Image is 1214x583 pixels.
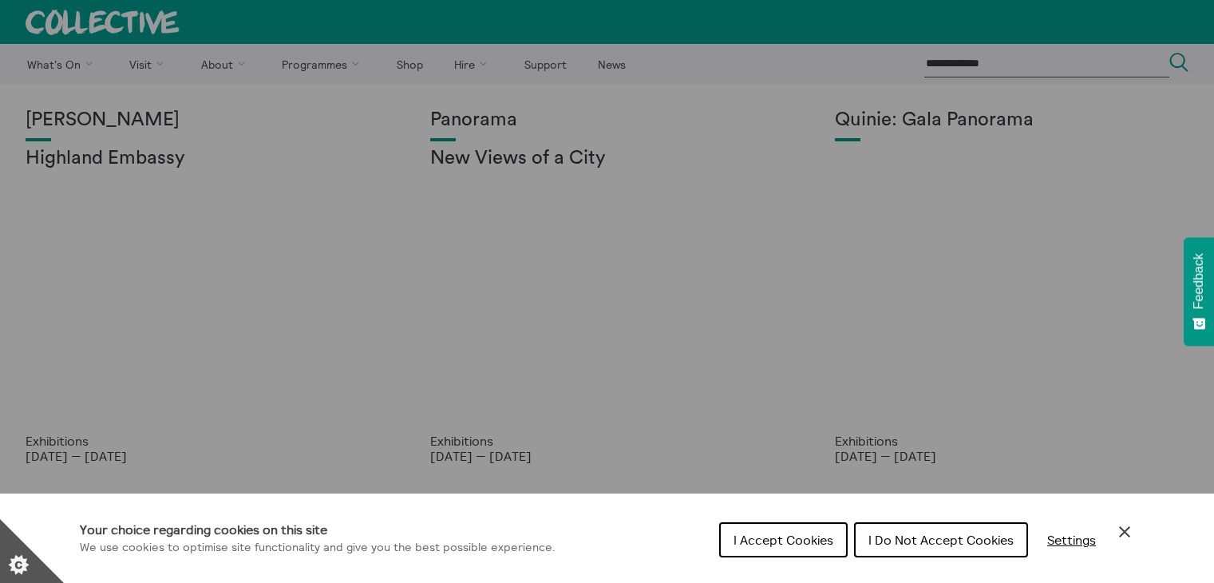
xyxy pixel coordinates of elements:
span: I Do Not Accept Cookies [868,532,1014,548]
span: I Accept Cookies [734,532,833,548]
button: Feedback - Show survey [1184,237,1214,346]
button: I Accept Cookies [719,522,848,557]
span: Settings [1047,532,1096,548]
button: Settings [1034,524,1109,556]
span: Feedback [1192,253,1206,309]
h1: Your choice regarding cookies on this site [80,520,556,539]
p: We use cookies to optimise site functionality and give you the best possible experience. [80,539,556,557]
button: I Do Not Accept Cookies [854,522,1028,557]
button: Close Cookie Control [1115,522,1134,541]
